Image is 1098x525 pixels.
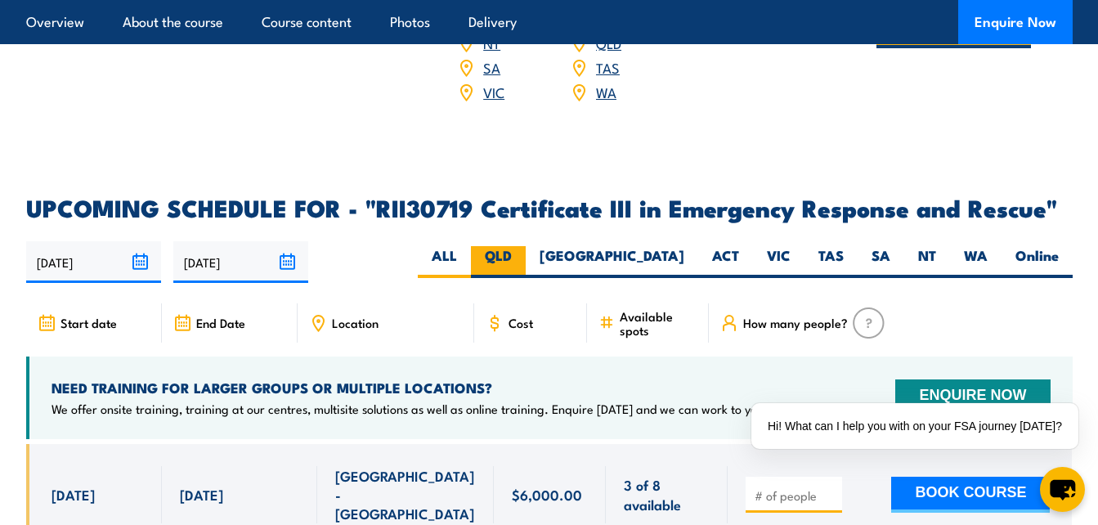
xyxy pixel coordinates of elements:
span: Start date [61,316,117,330]
button: ENQUIRE NOW [895,379,1050,415]
span: [DATE] [52,485,95,504]
input: # of people [755,487,836,504]
input: From date [26,241,161,283]
label: Online [1002,246,1073,278]
span: Location [332,316,379,330]
span: 3 of 8 available [624,475,710,514]
a: QLD [596,33,621,52]
label: [GEOGRAPHIC_DATA] [526,246,698,278]
div: Hi! What can I help you with on your FSA journey [DATE]? [751,403,1078,449]
a: TAS [596,57,620,77]
h4: NEED TRAINING FOR LARGER GROUPS OR MULTIPLE LOCATIONS? [52,379,807,397]
a: SA [483,57,500,77]
a: WA [596,82,616,101]
label: ACT [698,246,753,278]
span: Available spots [620,309,697,337]
a: NT [483,33,500,52]
span: [DATE] [180,485,223,504]
span: How many people? [743,316,848,330]
span: End Date [196,316,245,330]
label: TAS [804,246,858,278]
label: QLD [471,246,526,278]
label: ALL [418,246,471,278]
h2: UPCOMING SCHEDULE FOR - "RII30719 Certificate III in Emergency Response and Rescue" [26,196,1073,218]
a: VIC [483,82,504,101]
label: SA [858,246,904,278]
button: chat-button [1040,467,1085,512]
button: BOOK COURSE [891,477,1050,513]
span: Cost [509,316,533,330]
label: VIC [753,246,804,278]
p: We offer onsite training, training at our centres, multisite solutions as well as online training... [52,401,807,417]
span: $6,000.00 [512,485,582,504]
label: WA [950,246,1002,278]
input: To date [173,241,308,283]
label: NT [904,246,950,278]
span: [GEOGRAPHIC_DATA] - [GEOGRAPHIC_DATA] [335,466,476,523]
